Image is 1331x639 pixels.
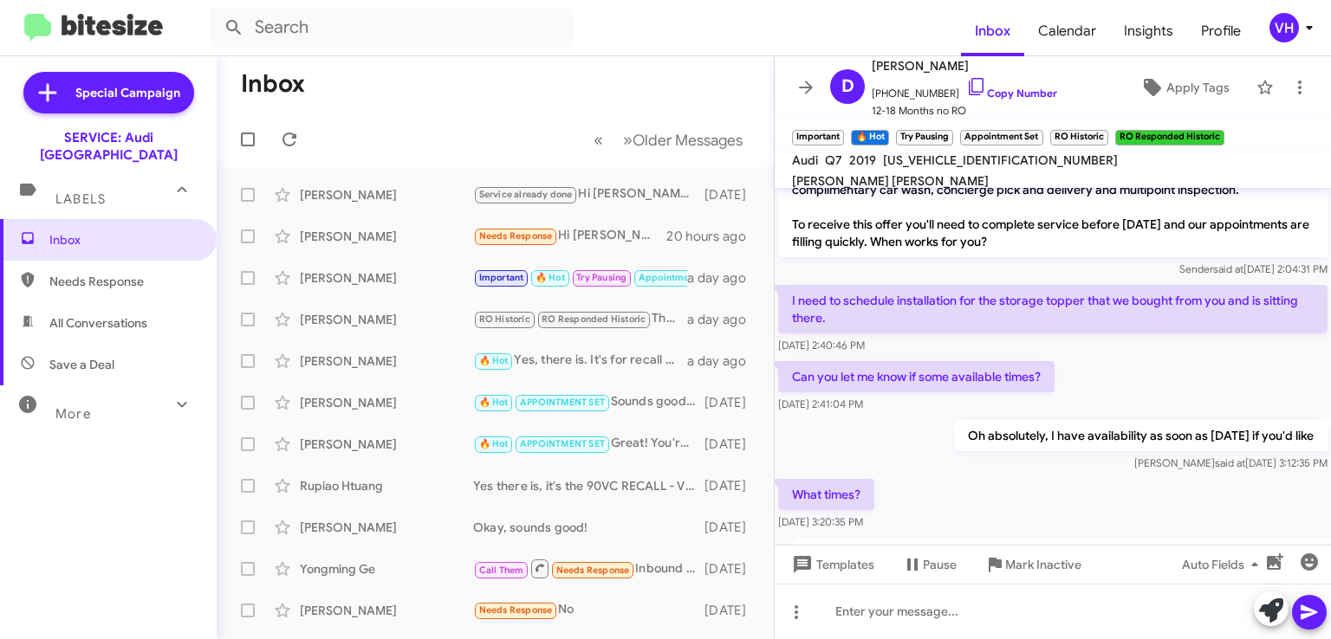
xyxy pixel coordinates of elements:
small: RO Responded Historic [1115,130,1224,145]
span: D [841,73,854,100]
span: Audi [792,152,818,168]
div: [PERSON_NAME] [300,269,473,287]
div: Hi [PERSON_NAME] this is [PERSON_NAME] at Audi [GEOGRAPHIC_DATA]. I wanted to check in with you a... [473,184,704,204]
div: [DATE] [704,602,760,619]
span: Needs Response [479,604,553,616]
div: [PERSON_NAME] [300,228,473,245]
span: Appointment Set [639,272,715,283]
small: 🔥 Hot [851,130,888,145]
span: Try Pausing [576,272,627,283]
div: [PERSON_NAME] [300,436,473,453]
button: VH [1255,13,1312,42]
div: No [473,600,704,620]
button: Auto Fields [1168,549,1279,580]
button: Previous [583,122,614,158]
div: [DATE] [704,186,760,203]
div: Great! You're all set for [DATE] at 2pm. See you then! [473,434,704,454]
span: APPOINTMENT SET [520,397,605,408]
span: 🔥 Hot [536,272,565,283]
div: The total for the service is $562.95 before taxes, but I see you're still eligible for Audi Care ... [473,309,687,329]
span: Needs Response [49,273,197,290]
span: More [55,406,91,422]
span: Older Messages [633,131,743,150]
div: a day ago [687,352,760,370]
a: Special Campaign [23,72,194,113]
button: Mark Inactive [971,549,1095,580]
a: Copy Number [966,87,1057,100]
div: [DATE] [704,519,760,536]
span: said at [1213,262,1243,275]
span: Sender [DATE] 2:04:31 PM [1179,262,1328,275]
span: Inbox [49,231,197,248]
span: 2019 [849,152,876,168]
div: [DATE] [704,394,760,411]
span: RO Responded Historic [542,313,646,325]
h1: Inbox [241,70,305,98]
span: [DATE] 2:41:04 PM [778,397,863,410]
button: Next [613,122,753,158]
div: [DATE] [704,477,760,494]
span: [DATE] 2:40:46 PM [778,339,865,352]
div: Yongming Ge [300,560,473,578]
small: Important [792,130,844,145]
span: RO Historic [479,313,530,325]
div: Inbound Call [473,558,704,579]
span: « [594,129,603,151]
div: [PERSON_NAME] [300,519,473,536]
span: 12-18 Months no RO [872,102,1057,119]
a: Insights [1110,6,1187,56]
span: Save a Deal [49,356,114,373]
span: » [623,129,633,151]
div: [PERSON_NAME] [300,352,473,370]
span: Service already done [479,189,573,200]
div: Yes, there is. It's for recall code: 93R3 SERV_ACT - Compact/Portable Charging System Cable (220V... [473,351,687,371]
div: a day ago [687,311,760,328]
span: Important [479,272,524,283]
span: Labels [55,191,106,207]
a: Inbox [961,6,1024,56]
a: Calendar [1024,6,1110,56]
span: Templates [789,549,874,580]
span: said at [1215,456,1245,469]
div: Sounds good. Thanks! [473,392,704,412]
div: [DATE] [704,560,760,578]
p: What times? [778,479,874,510]
span: [PERSON_NAME] [DATE] 3:12:35 PM [1134,456,1328,469]
button: Apply Tags [1120,72,1248,103]
span: All Conversations [49,314,147,332]
div: Rupiao Htuang [300,477,473,494]
span: Profile [1187,6,1255,56]
span: APPOINTMENT SET [520,438,605,449]
div: [PERSON_NAME] [300,186,473,203]
div: First, do you know your current mileage or an estimate of it? So I can look up which service main... [473,268,687,287]
span: [PHONE_NUMBER] [872,76,1057,102]
span: Q7 [825,152,842,168]
span: Needs Response [479,230,553,242]
span: [PERSON_NAME] [872,55,1057,76]
span: 🔥 Hot [479,438,509,449]
div: 20 hours ago [666,228,760,245]
span: Call Them [479,565,524,576]
small: Appointment Set [960,130,1042,145]
button: Pause [888,549,971,580]
span: Auto Fields [1182,549,1265,580]
div: [DATE] [704,436,760,453]
span: [US_VEHICLE_IDENTIFICATION_NUMBER] [883,152,1118,168]
span: Special Campaign [75,84,180,101]
span: [PERSON_NAME] [PERSON_NAME] [792,173,989,189]
span: [DATE] 3:20:35 PM [778,515,863,528]
span: Mark Inactive [1005,549,1081,580]
small: Try Pausing [896,130,953,145]
span: 🔥 Hot [479,397,509,408]
span: Needs Response [556,565,630,576]
nav: Page navigation example [584,122,753,158]
p: I need to schedule installation for the storage topper that we bought from you and is sitting there. [778,285,1328,333]
div: a day ago [687,269,760,287]
button: Templates [775,549,888,580]
div: [PERSON_NAME] [300,311,473,328]
input: Search [210,7,574,48]
p: Oh absolutely, I have availability as soon as [DATE] if you'd like [954,420,1328,451]
p: Can you let me know if some available times? [778,361,1055,392]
